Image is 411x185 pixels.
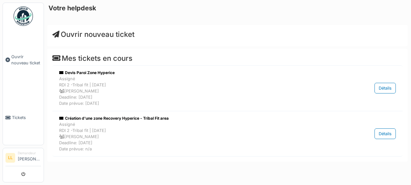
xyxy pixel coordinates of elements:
a: Ouvrir nouveau ticket [52,30,134,38]
span: Tickets [12,114,41,121]
h6: Votre helpdesk [48,4,96,12]
div: Création d'une zone Recovery Hyperice - Tribal Fit area [59,115,337,121]
li: [PERSON_NAME] [18,151,41,165]
a: Ouvrir nouveau ticket [3,29,44,90]
a: Devis Paroi Zone Hyperice AssignéRDI 2 -Tribal fit | [DATE] [PERSON_NAME]Deadline: [DATE]Date pré... [58,68,397,108]
div: Demandeur [18,151,41,156]
div: Devis Paroi Zone Hyperice [59,70,337,76]
h4: Mes tickets en cours [52,54,403,62]
div: Détails [374,83,396,93]
a: Tickets [3,90,44,145]
div: Détails [374,128,396,139]
a: Création d'une zone Recovery Hyperice - Tribal Fit area AssignéRDI 2 -Tribal fit | [DATE] [PERSON... [58,114,397,154]
div: Assigné RDI 2 -Tribal fit | [DATE] [PERSON_NAME] Deadline: [DATE] Date prévue: n/a [59,121,337,152]
span: Ouvrir nouveau ticket [11,54,41,66]
li: LL [5,153,15,163]
a: LL Demandeur[PERSON_NAME] [5,151,41,166]
div: Assigné RDI 2 -Tribal fit | [DATE] [PERSON_NAME] Deadline: [DATE] Date prévue: [DATE] [59,76,337,107]
img: Badge_color-CXgf-gQk.svg [14,6,33,26]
